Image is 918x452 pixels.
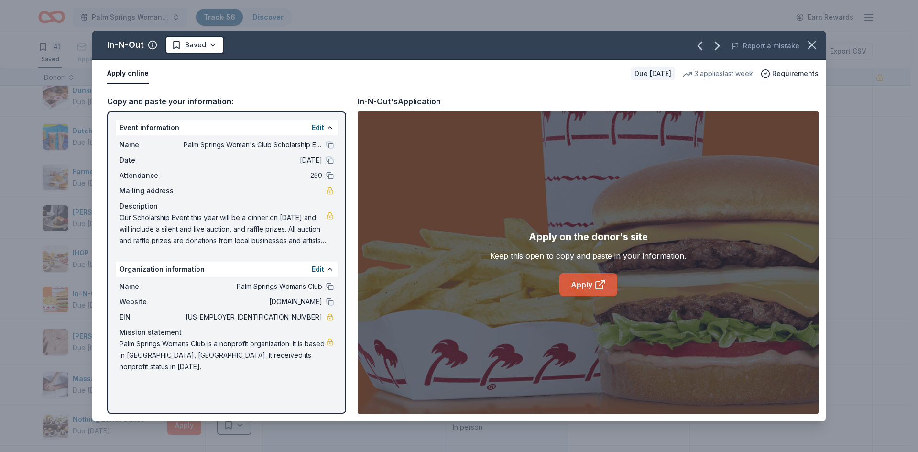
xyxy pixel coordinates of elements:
button: Edit [312,264,324,275]
span: [DOMAIN_NAME] [184,296,322,308]
button: Report a mistake [732,40,799,52]
div: Organization information [116,262,338,277]
div: Description [120,200,334,212]
div: Mission statement [120,327,334,338]
span: Name [120,281,184,292]
button: Apply online [107,64,149,84]
button: Edit [312,122,324,133]
span: Mailing address [120,185,184,197]
div: 3 applies last week [683,68,753,79]
div: In-N-Out's Application [358,95,441,108]
span: Website [120,296,184,308]
span: Palm Springs Woman's Club Scholarship Event [184,139,322,151]
span: Palm Springs Womans Club is a nonprofit organization. It is based in [GEOGRAPHIC_DATA], [GEOGRAPH... [120,338,326,373]
span: Our Scholarship Event this year will be a dinner on [DATE] and will include a silent and live auc... [120,212,326,246]
div: Keep this open to copy and paste in your information. [490,250,686,262]
button: Saved [165,36,224,54]
div: Due [DATE] [631,67,675,80]
span: Saved [185,39,206,51]
div: Copy and paste your information: [107,95,346,108]
span: Name [120,139,184,151]
span: Date [120,154,184,166]
span: EIN [120,311,184,323]
span: Attendance [120,170,184,181]
button: Requirements [761,68,819,79]
span: 250 [184,170,322,181]
span: Palm Springs Womans Club [184,281,322,292]
span: [DATE] [184,154,322,166]
div: In-N-Out [107,37,144,53]
div: Event information [116,120,338,135]
div: Apply on the donor's site [529,229,648,244]
span: Requirements [772,68,819,79]
span: [US_EMPLOYER_IDENTIFICATION_NUMBER] [184,311,322,323]
a: Apply [559,273,617,296]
